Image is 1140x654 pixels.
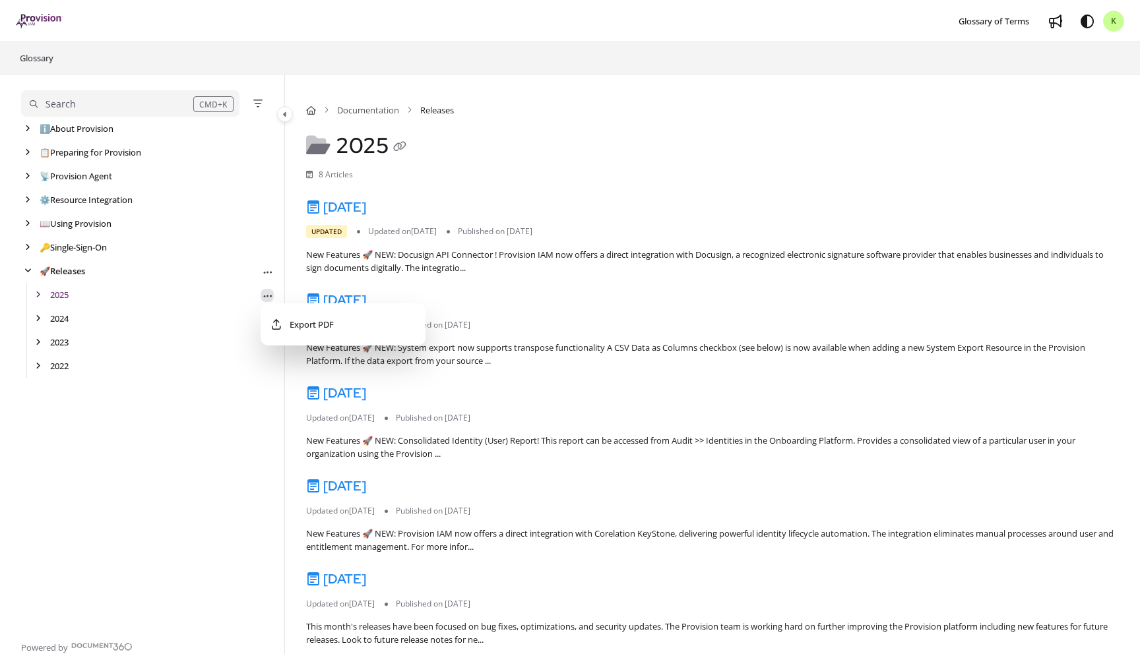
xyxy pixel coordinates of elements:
div: arrow [21,170,34,183]
span: 📖 [40,218,50,229]
button: Copy link of 2025 [389,137,410,158]
a: Project logo [16,14,63,29]
li: 8 Articles [306,169,353,181]
a: Powered by Document360 - opens in a new tab [21,638,133,654]
button: Search [21,90,239,117]
div: arrow [21,265,34,278]
li: Published on [DATE] [385,412,480,424]
span: 🚀 [40,265,50,277]
a: [DATE] [306,291,366,309]
button: Theme options [1077,11,1098,32]
div: arrow [21,194,34,206]
div: arrow [21,218,34,230]
h1: 2025 [306,133,410,158]
button: Export PDF [261,311,426,338]
img: brand logo [16,14,63,28]
button: Category toggle [277,106,293,122]
span: ⚙️ [40,194,50,206]
span: 🔑 [40,241,50,253]
span: 📡 [40,170,50,182]
div: arrow [32,336,45,349]
div: arrow [32,289,45,301]
a: [DATE] [306,477,366,494]
a: Preparing for Provision [40,146,141,159]
button: Article more options [261,289,274,302]
span: ℹ️ [40,123,50,134]
a: [DATE] [306,384,366,401]
li: Published on [DATE] [385,505,480,517]
a: 2024 [50,312,69,325]
a: Whats new [1045,11,1066,32]
a: Documentation [337,104,399,117]
a: Provision Agent [40,169,112,183]
li: Updated on [DATE] [357,225,447,237]
li: Published on [DATE] [385,319,480,331]
span: Updated [306,225,347,238]
div: More options [261,287,274,302]
span: 📋 [40,146,50,158]
a: 2025 [50,288,69,301]
div: This month's releases have been focused on bug fixes, optimizations, and security updates. The Pr... [306,620,1119,646]
li: Updated on [DATE] [306,412,385,424]
span: K [1111,15,1117,28]
img: Document360 [71,643,133,651]
span: Glossary of Terms [959,15,1029,27]
div: CMD+K [193,96,234,112]
li: Updated on [DATE] [306,505,385,517]
button: Article more options [261,265,274,278]
a: Using Provision [40,217,111,230]
a: Single-Sign-On [40,241,107,254]
div: New Features 🚀 NEW: Provision IAM now offers a direct integration with Corelation KeyStone, deliv... [306,527,1119,553]
div: New Features 🚀 NEW: Consolidated Identity (User) Report! This report can be accessed from Audit >... [306,434,1119,460]
div: arrow [32,312,45,325]
a: About Provision [40,122,113,135]
li: Published on [DATE] [447,225,542,237]
a: 2022 [50,359,69,372]
div: arrow [21,241,34,254]
div: arrow [21,146,34,159]
a: Glossary [18,50,55,66]
div: arrow [21,123,34,135]
span: Releases [420,104,454,117]
a: Releases [40,264,85,278]
div: New Features 🚀 NEW: System export now supports transpose functionality A CSV Data as Columns chec... [306,342,1119,367]
span: Powered by [21,641,68,654]
a: Home [306,104,316,117]
div: Search [46,97,76,111]
li: Updated on [DATE] [306,598,385,610]
div: arrow [32,360,45,372]
div: More options [261,264,274,278]
a: 2023 [50,336,69,349]
a: [DATE] [306,570,366,587]
a: [DATE] [306,198,366,216]
button: Filter [250,96,266,111]
button: K [1103,11,1124,32]
a: Resource Integration [40,193,133,206]
li: Published on [DATE] [385,598,480,610]
div: New Features 🚀 NEW: Docusign API Connector ! Provision IAM now offers a direct integration with D... [306,249,1119,274]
